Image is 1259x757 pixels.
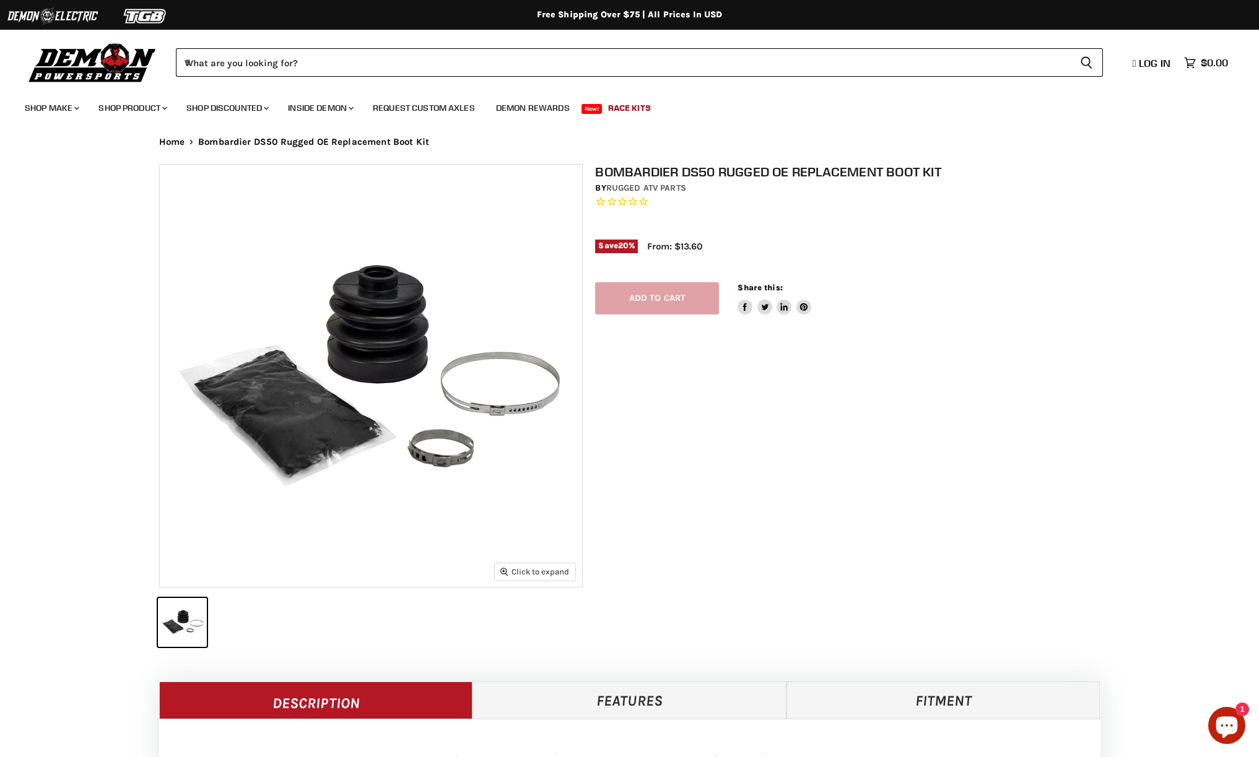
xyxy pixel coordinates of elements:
[1178,54,1234,72] a: $0.00
[364,95,484,121] a: Request Custom Axles
[160,165,582,587] img: Bombardier DS50 Rugged OE Replacement Boot Kit
[1070,48,1103,77] button: Search
[495,563,575,580] button: Click to expand
[99,4,192,28] img: TGB Logo 2
[6,4,99,28] img: Demon Electric Logo 2
[786,681,1100,719] a: Fitment
[595,240,638,253] span: Save %
[582,104,603,114] span: New!
[595,196,1113,209] span: Rated 0.0 out of 5 stars 0 reviews
[1201,57,1228,69] span: $0.00
[15,95,87,121] a: Shop Make
[198,137,429,147] span: Bombardier DS50 Rugged OE Replacement Boot Kit
[595,164,1113,180] h1: Bombardier DS50 Rugged OE Replacement Boot Kit
[738,283,782,292] span: Share this:
[25,40,160,84] img: Demon Powersports
[487,95,579,121] a: Demon Rewards
[134,9,1125,20] div: Free Shipping Over $75 | All Prices In USD
[1139,57,1170,69] span: Log in
[176,48,1070,77] input: When autocomplete results are available use up and down arrows to review and enter to select
[134,137,1125,147] nav: Breadcrumbs
[599,95,660,121] a: Race Kits
[473,681,786,719] a: Features
[618,241,629,250] span: 20
[606,183,686,193] a: Rugged ATV Parts
[158,598,207,647] button: Bombardier DS50 Rugged OE Replacement Boot Kit thumbnail
[176,48,1103,77] form: Product
[15,90,1225,121] ul: Main menu
[738,282,811,315] aside: Share this:
[1127,58,1178,69] a: Log in
[159,681,473,719] a: Description
[595,181,1113,195] div: by
[177,95,276,121] a: Shop Discounted
[279,95,361,121] a: Inside Demon
[1205,707,1249,747] inbox-online-store-chat: Shopify online store chat
[89,95,175,121] a: Shop Product
[647,241,702,252] span: From: $13.60
[159,137,185,147] a: Home
[500,567,569,576] span: Click to expand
